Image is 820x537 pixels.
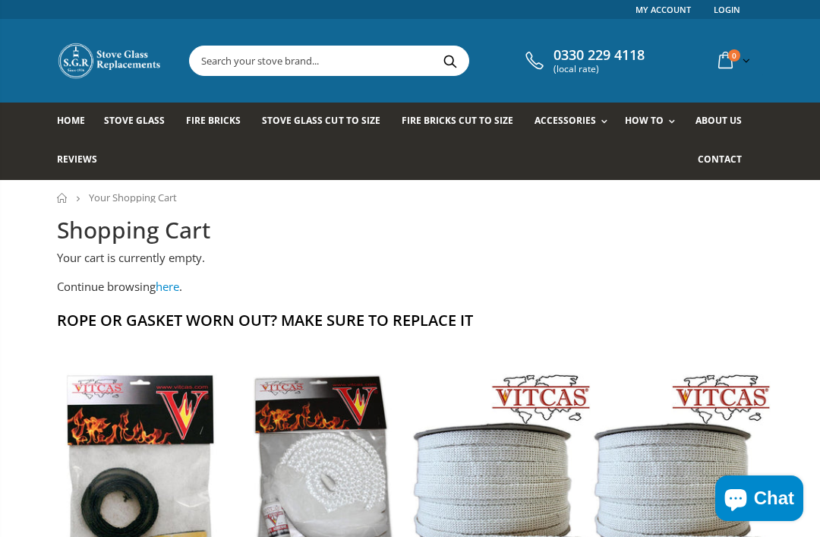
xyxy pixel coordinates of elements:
[190,46,608,75] input: Search your stove brand...
[535,114,596,127] span: Accessories
[104,114,165,127] span: Stove Glass
[402,114,513,127] span: Fire Bricks Cut To Size
[57,103,96,141] a: Home
[156,279,179,294] a: here
[698,141,753,180] a: Contact
[695,114,742,127] span: About us
[186,114,241,127] span: Fire Bricks
[728,49,740,62] span: 0
[57,249,763,267] p: Your cart is currently empty.
[402,103,525,141] a: Fire Bricks Cut To Size
[57,215,763,246] h2: Shopping Cart
[186,103,252,141] a: Fire Bricks
[433,46,467,75] button: Search
[57,310,763,330] h2: Rope Or Gasket Worn Out? Make Sure To Replace It
[698,153,742,166] span: Contact
[695,103,753,141] a: About us
[262,103,391,141] a: Stove Glass Cut To Size
[89,191,177,204] span: Your Shopping Cart
[625,114,664,127] span: How To
[57,278,763,295] p: Continue browsing .
[104,103,176,141] a: Stove Glass
[625,103,683,141] a: How To
[57,193,68,203] a: Home
[57,42,163,80] img: Stove Glass Replacement
[711,475,808,525] inbox-online-store-chat: Shopify online store chat
[712,46,753,75] a: 0
[57,141,109,180] a: Reviews
[57,114,85,127] span: Home
[535,103,615,141] a: Accessories
[262,114,380,127] span: Stove Glass Cut To Size
[57,153,97,166] span: Reviews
